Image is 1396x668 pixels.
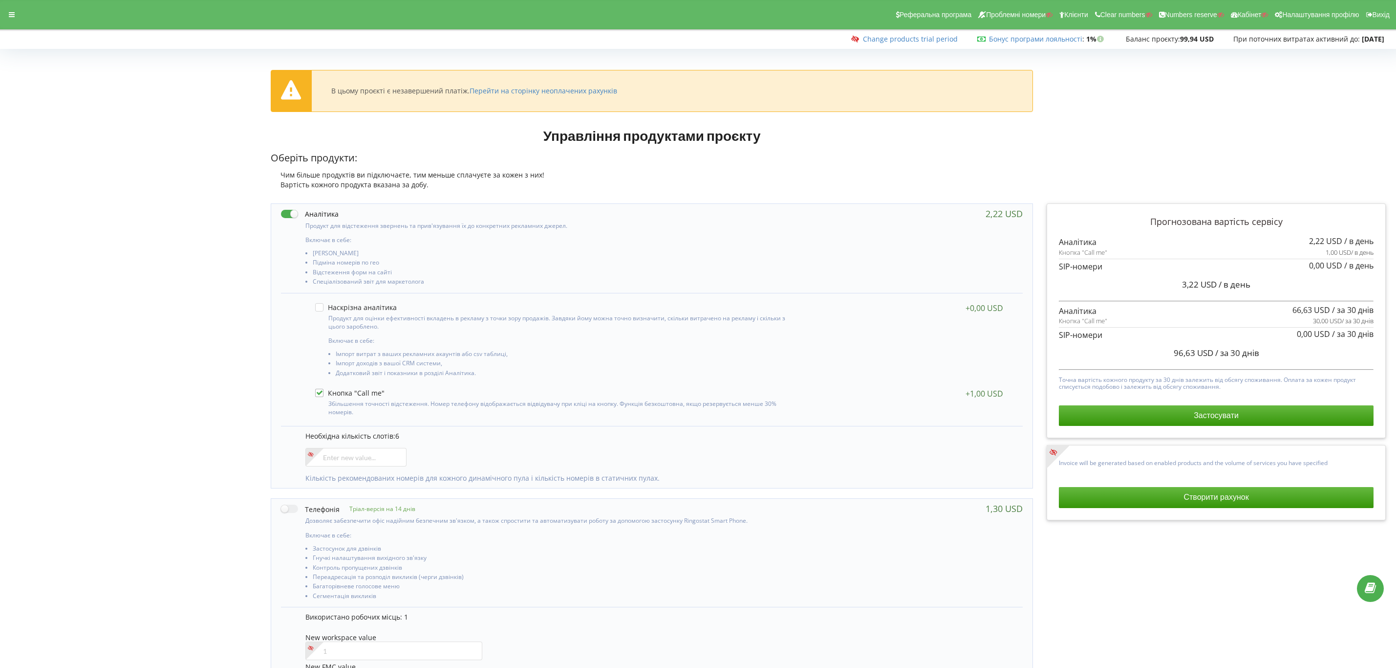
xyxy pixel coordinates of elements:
span: 0,00 USD [1297,329,1330,339]
input: Enter new value... [305,448,407,467]
li: Підміна номерів по гео [313,259,800,268]
p: Дозволяє забезпечити офіс надійним безпечним зв'язком, а також спростити та автоматизувати роботу... [305,516,800,525]
span: 0,00 USD [1309,260,1342,271]
li: Багаторівневе голосове меню [313,583,800,592]
button: Створити рахунок [1059,487,1374,508]
span: New workspace value [305,633,376,642]
p: Invoice will be generated based on enabled products and the volume of services you have specified [1059,457,1374,467]
span: Вихід [1373,11,1390,19]
span: / за 30 днів [1215,347,1259,358]
p: Кількість рекомендованих номерів для кожного динамічного пула і кількість номерів в статичних пулах. [305,473,1013,483]
span: / в день [1351,248,1374,257]
span: При поточних витратах активний до: [1233,34,1360,44]
p: SIP-номери [1059,330,1374,341]
div: 1,30 USD [986,504,1023,513]
div: В цьому проєкті є незавершений платіж. [331,87,617,95]
strong: [DATE] [1362,34,1384,44]
a: Бонус програми лояльності [989,34,1082,44]
p: Включає в себе: [305,531,800,539]
p: Продукт для оцінки ефективності вкладень в рекламу з точки зору продажів. Завдяки йому можна точн... [328,314,797,331]
span: Реферальна програма [900,11,972,19]
p: Точна вартість кожного продукту за 30 днів залежить від обсягу споживання. Оплата за кожен продук... [1059,374,1374,391]
li: Сегментація викликів [313,593,800,602]
span: 2,22 USD [1309,236,1342,246]
li: Додатковий звіт і показники в розділі Аналітика. [336,370,797,379]
p: 1,00 USD [1326,248,1374,257]
div: Чим більше продуктів ви підключаєте, тим меньше сплачуєте за кожен з них! [271,170,1033,180]
strong: 99,94 USD [1180,34,1214,44]
a: Перейти на сторінку неоплачених рахунків [470,86,617,95]
label: Кнопка "Call me" [315,389,385,397]
span: / в день [1219,279,1250,290]
li: Переадресація та розподіл викликів (черги дзвінків) [313,574,800,583]
span: Використано робочих місць: 1 [305,612,408,622]
span: Кнопка "Call me" [1059,316,1107,326]
li: Контроль пропущених дзвінків [313,564,800,574]
li: Імпорт витрат з ваших рекламних акаунтів або csv таблиці, [336,351,797,360]
span: Numbers reserve [1165,11,1217,19]
span: Клієнти [1064,11,1088,19]
p: 30,00 USD [1313,316,1374,326]
label: Аналітика [281,209,339,219]
p: Аналітика [1059,237,1374,248]
span: / за 30 днів [1332,329,1374,339]
li: Відстеження форм на сайті [313,269,800,278]
div: +1,00 USD [966,389,1003,399]
span: Налаштування профілю [1282,11,1359,19]
span: 66,63 USD [1292,305,1330,315]
p: Оберіть продукти: [271,151,1033,165]
span: / в день [1344,236,1374,246]
li: Гнучкі налаштування вихідного зв'язку [313,555,800,564]
p: SIP-номери [1059,261,1374,272]
strong: 1% [1086,34,1106,44]
p: Включає в себе: [328,336,797,345]
label: Наскрізна аналітика [315,303,397,312]
label: Телефонія [281,504,340,514]
span: 6 [395,431,399,441]
li: Спеціалізований звіт для маркетолога [313,278,800,288]
input: 1 [305,642,482,660]
li: Імпорт доходів з вашої CRM системи, [336,360,797,369]
p: Необхідна кількість слотів: [305,431,1013,441]
span: Баланс проєкту: [1126,34,1180,44]
span: / за 30 днів [1342,316,1374,325]
span: Проблемні номери [986,11,1046,19]
div: 2,22 USD [986,209,1023,219]
div: +0,00 USD [966,303,1003,313]
span: Clear numbers [1100,11,1145,19]
p: Аналітика [1059,306,1374,317]
p: Збільшення точності відстеження. Номер телефону відображається відвідувачу при кліці на кнопку. Ф... [328,400,797,416]
span: Кабінет [1238,11,1262,19]
span: Кнопка "Call me" [1059,248,1107,257]
p: Прогнозована вартість сервісу [1059,216,1374,228]
span: 96,63 USD [1174,347,1213,358]
li: Застосунок для дзвінків [313,545,800,555]
p: Включає в себе: [305,236,800,244]
span: : [989,34,1084,44]
p: Продукт для відстеження звернень та прив'язування їх до конкретних рекламних джерел. [305,222,800,230]
span: 3,22 USD [1182,279,1217,290]
a: Change products trial period [863,34,958,44]
li: [PERSON_NAME] [313,250,800,259]
button: Застосувати [1059,405,1374,426]
div: Вартість кожного продукта вказана за добу. [271,180,1033,190]
span: / в день [1344,260,1374,271]
p: Тріал-версія на 14 днів [340,505,415,513]
span: / за 30 днів [1332,305,1374,315]
h1: Управління продуктами проєкту [271,127,1033,144]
